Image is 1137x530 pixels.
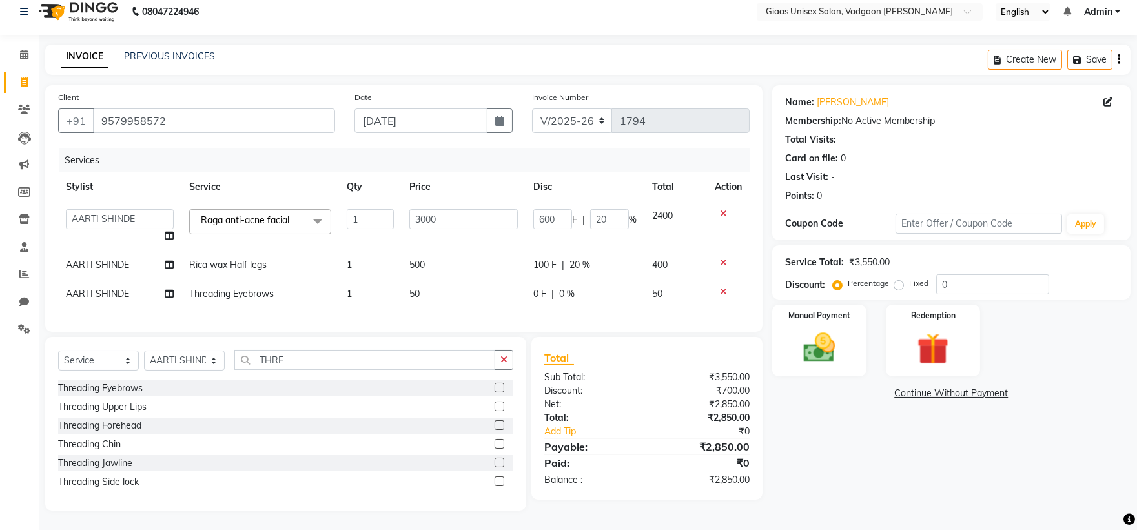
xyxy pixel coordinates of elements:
div: ₹2,850.00 [647,439,759,454]
button: +91 [58,108,94,133]
span: % [629,213,637,227]
div: Threading Side lock [58,475,139,489]
div: ₹0 [666,425,759,438]
a: Add Tip [535,425,666,438]
div: Discount: [535,384,647,398]
div: No Active Membership [785,114,1118,128]
div: Threading Jawline [58,456,132,470]
div: Total: [535,411,647,425]
span: Threading Eyebrows [189,288,274,300]
label: Manual Payment [788,310,850,321]
div: Service Total: [785,256,844,269]
div: ₹2,850.00 [647,473,759,487]
div: ₹2,850.00 [647,398,759,411]
div: ₹700.00 [647,384,759,398]
a: INVOICE [61,45,108,68]
img: _gift.svg [907,329,959,369]
button: Apply [1067,214,1104,234]
label: Invoice Number [532,92,588,103]
span: 400 [652,259,668,270]
span: 2400 [652,210,673,221]
span: Admin [1084,5,1112,19]
span: | [562,258,564,272]
div: Total Visits: [785,133,836,147]
span: 500 [409,259,425,270]
th: Disc [526,172,644,201]
div: Paid: [535,455,647,471]
img: _cash.svg [794,329,845,366]
div: ₹3,550.00 [849,256,890,269]
a: Continue Without Payment [775,387,1128,400]
span: F [572,213,577,227]
th: Action [707,172,750,201]
a: [PERSON_NAME] [817,96,889,109]
input: Search or Scan [234,350,495,370]
div: ₹2,850.00 [647,411,759,425]
label: Redemption [911,310,956,321]
span: Raga anti-acne facial [201,214,289,226]
div: Sub Total: [535,371,647,384]
div: Points: [785,189,814,203]
div: Coupon Code [785,217,896,230]
span: 0 % [559,287,575,301]
div: Card on file: [785,152,838,165]
div: 0 [817,189,822,203]
th: Price [402,172,525,201]
span: 1 [347,259,352,270]
span: Total [544,351,574,365]
span: 50 [652,288,662,300]
span: | [582,213,585,227]
th: Total [644,172,707,201]
div: Balance : [535,473,647,487]
div: Name: [785,96,814,109]
div: Threading Chin [58,438,121,451]
div: Services [59,148,759,172]
th: Stylist [58,172,181,201]
span: AARTI SHINDE [66,259,129,270]
input: Enter Offer / Coupon Code [896,214,1062,234]
button: Create New [988,50,1062,70]
div: Membership: [785,114,841,128]
span: 100 F [533,258,557,272]
div: Payable: [535,439,647,454]
label: Client [58,92,79,103]
span: 50 [409,288,420,300]
label: Date [354,92,372,103]
span: 20 % [569,258,590,272]
div: - [831,170,835,184]
div: ₹3,550.00 [647,371,759,384]
button: Save [1067,50,1112,70]
div: ₹0 [647,455,759,471]
span: 0 F [533,287,546,301]
th: Qty [339,172,402,201]
span: | [551,287,554,301]
div: Threading Forehead [58,419,141,433]
div: Net: [535,398,647,411]
div: Last Visit: [785,170,828,184]
div: Discount: [785,278,825,292]
div: Threading Upper Lips [58,400,147,414]
div: 0 [841,152,846,165]
label: Percentage [848,278,889,289]
th: Service [181,172,339,201]
span: AARTI SHINDE [66,288,129,300]
a: PREVIOUS INVOICES [124,50,215,62]
a: x [289,214,295,226]
span: Rica wax Half legs [189,259,267,270]
div: Threading Eyebrows [58,382,143,395]
input: Search by Name/Mobile/Email/Code [93,108,335,133]
label: Fixed [909,278,928,289]
span: 1 [347,288,352,300]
